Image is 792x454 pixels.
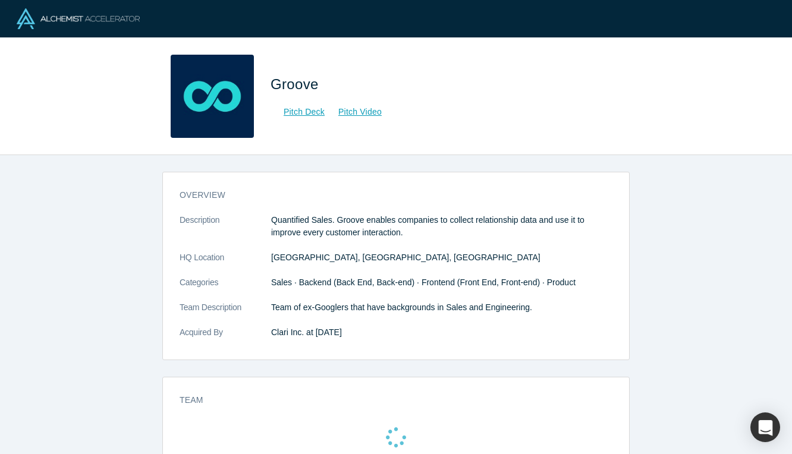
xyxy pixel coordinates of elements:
[180,251,271,276] dt: HQ Location
[17,8,140,29] img: Alchemist Logo
[271,326,612,339] dd: Clari Inc. at [DATE]
[180,276,271,301] dt: Categories
[271,301,612,314] p: Team of ex-Googlers that have backgrounds in Sales and Engineering.
[325,105,382,119] a: Pitch Video
[180,214,271,251] dt: Description
[271,105,325,119] a: Pitch Deck
[180,326,271,351] dt: Acquired By
[180,189,596,201] h3: overview
[271,251,612,264] dd: [GEOGRAPHIC_DATA], [GEOGRAPHIC_DATA], [GEOGRAPHIC_DATA]
[180,394,596,406] h3: Team
[180,301,271,326] dt: Team Description
[271,278,576,287] span: Sales · Backend (Back End, Back-end) · Frontend (Front End, Front-end) · Product
[271,214,612,239] p: Quantified Sales. Groove enables companies to collect relationship data and use it to improve eve...
[171,55,254,138] img: Groove's Logo
[271,76,323,92] span: Groove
